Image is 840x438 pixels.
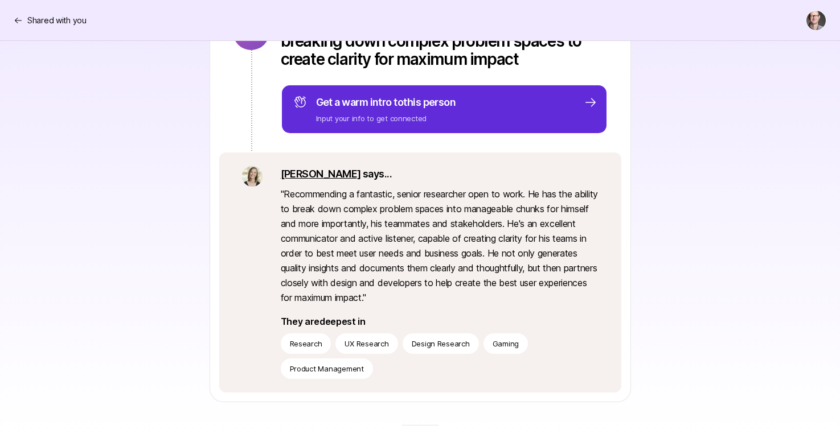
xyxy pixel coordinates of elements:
a: [PERSON_NAME] [281,168,361,180]
button: Matt MacQueen [806,10,826,31]
p: Get a warm intro [316,94,456,110]
p: Shared with you [27,14,87,27]
span: to this person [394,96,456,108]
p: Input your info to get connected [316,113,456,124]
img: Matt MacQueen [806,11,826,30]
p: Design Research [412,338,470,349]
p: UX Research [345,338,388,349]
p: Gaming [493,338,519,349]
p: Product Management [290,363,364,374]
p: " Recommending a fantastic, senior researcher open to work. He has the ability to break down comp... [281,187,599,305]
p: Senior UX Researcher open to work. Great at breaking down complex problem spaces to create clarit... [281,14,608,68]
p: They are deepest in [281,314,599,329]
p: Research [290,338,322,349]
img: 1892a8b6_cadd_4280_94c4_61f2b816795c.jfif [242,166,263,187]
p: says... [281,166,599,182]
